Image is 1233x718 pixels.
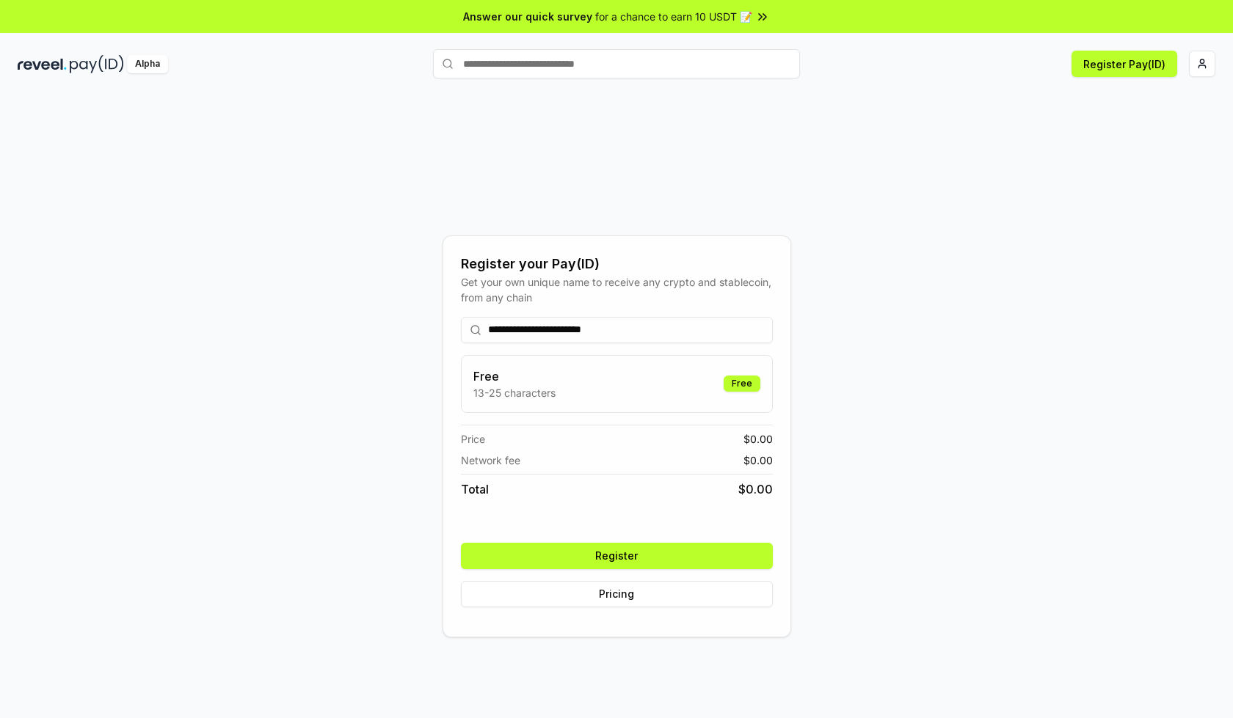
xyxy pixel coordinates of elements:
div: Register your Pay(ID) [461,254,773,274]
h3: Free [473,367,556,385]
span: Answer our quick survey [463,9,592,24]
span: Total [461,480,489,498]
span: Price [461,431,485,447]
p: 13-25 characters [473,385,556,400]
img: pay_id [70,55,124,73]
span: $ 0.00 [743,453,773,468]
button: Register [461,543,773,569]
div: Get your own unique name to receive any crypto and stablecoin, from any chain [461,274,773,305]
span: $ 0.00 [738,480,773,498]
div: Free [724,376,760,392]
span: for a chance to earn 10 USDT 📝 [595,9,752,24]
button: Register Pay(ID) [1072,51,1177,77]
span: $ 0.00 [743,431,773,447]
button: Pricing [461,581,773,607]
img: reveel_dark [18,55,67,73]
span: Network fee [461,453,520,468]
div: Alpha [127,55,168,73]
